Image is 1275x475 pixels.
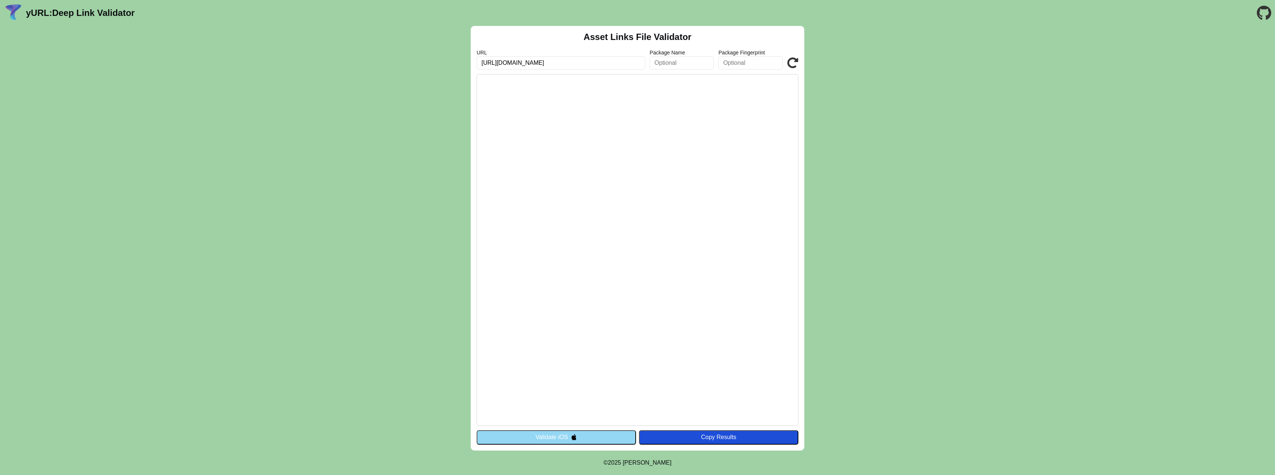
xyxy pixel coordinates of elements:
[477,56,645,70] input: Required
[584,32,692,42] h2: Asset Links File Validator
[477,50,645,56] label: URL
[623,459,672,466] a: Michael Ibragimchayev's Personal Site
[650,50,714,56] label: Package Name
[639,430,798,444] button: Copy Results
[643,434,795,441] div: Copy Results
[650,56,714,70] input: Optional
[26,8,135,18] a: yURL:Deep Link Validator
[4,3,23,23] img: yURL Logo
[571,434,577,440] img: appleIcon.svg
[718,56,783,70] input: Optional
[603,451,671,475] footer: ©
[718,50,783,56] label: Package Fingerprint
[608,459,621,466] span: 2025
[477,430,636,444] button: Validate iOS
